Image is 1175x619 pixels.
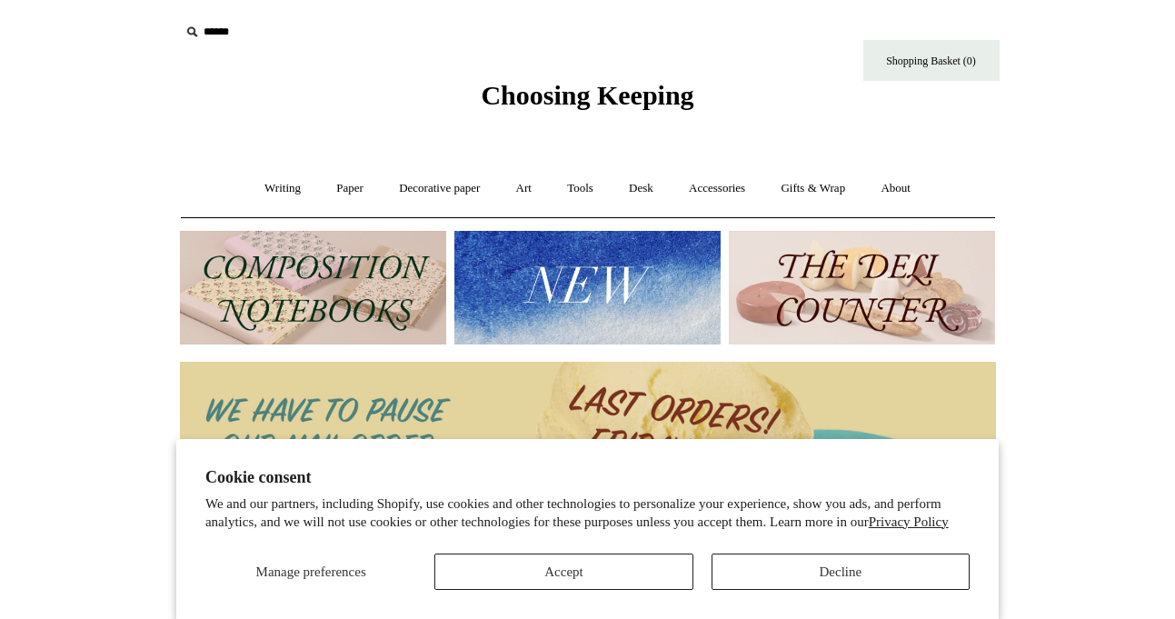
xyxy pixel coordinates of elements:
[434,554,692,590] button: Accept
[863,40,1000,81] a: Shopping Basket (0)
[672,165,762,213] a: Accessories
[383,165,496,213] a: Decorative paper
[180,231,446,344] img: 202302 Composition ledgers.jpg__PID:69722ee6-fa44-49dd-a067-31375e5d54ec
[551,165,610,213] a: Tools
[712,554,970,590] button: Decline
[205,554,416,590] button: Manage preferences
[454,231,721,344] img: New.jpg__PID:f73bdf93-380a-4a35-bcfe-7823039498e1
[248,165,317,213] a: Writing
[205,468,970,487] h2: Cookie consent
[500,165,548,213] a: Art
[481,80,693,110] span: Choosing Keeping
[612,165,670,213] a: Desk
[256,564,366,579] span: Manage preferences
[869,514,949,529] a: Privacy Policy
[320,165,380,213] a: Paper
[481,95,693,107] a: Choosing Keeping
[864,165,927,213] a: About
[729,231,995,344] img: The Deli Counter
[764,165,861,213] a: Gifts & Wrap
[205,495,970,531] p: We and our partners, including Shopify, use cookies and other technologies to personalize your ex...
